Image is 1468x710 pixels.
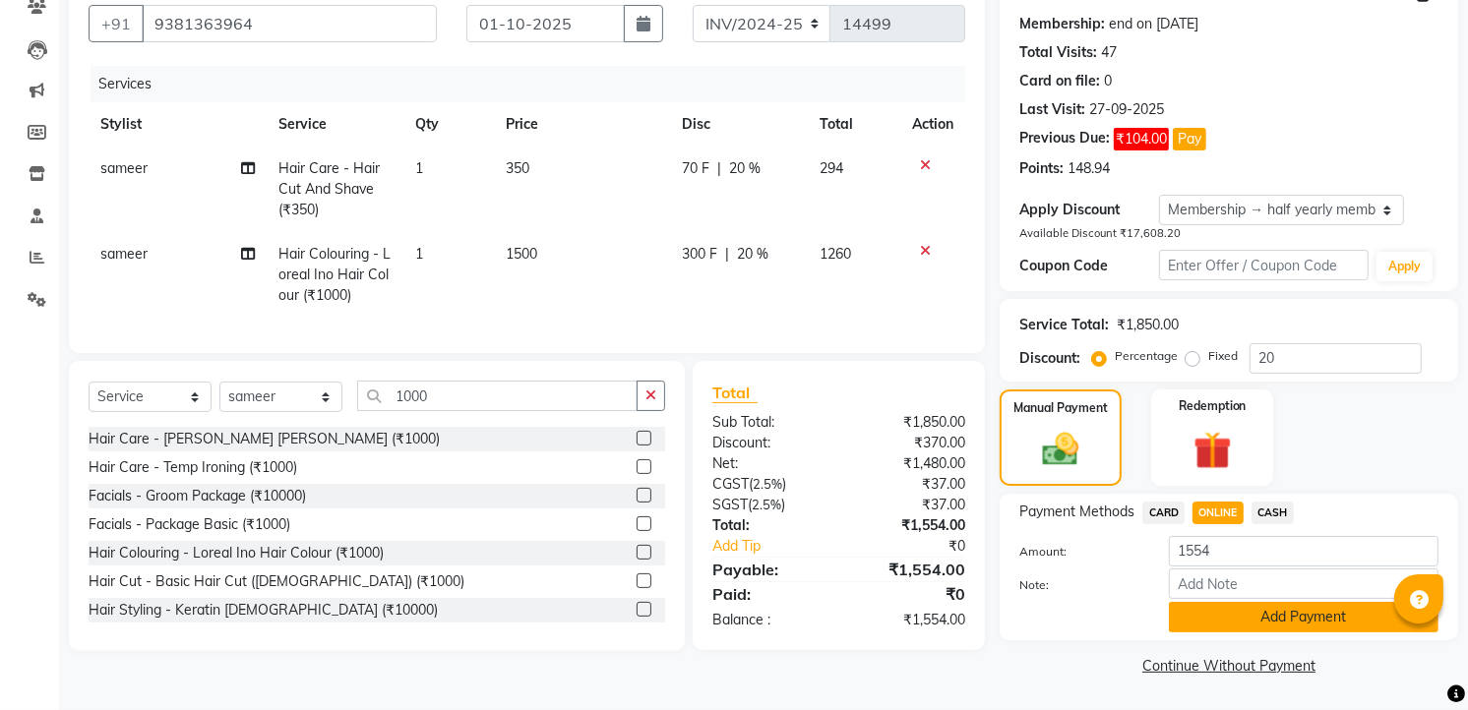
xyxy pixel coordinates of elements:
button: Pay [1173,128,1206,150]
span: CASH [1252,502,1294,524]
div: ( ) [698,474,839,495]
div: 47 [1101,42,1117,63]
div: ₹1,850.00 [839,412,981,433]
div: ₹0 [863,536,981,557]
div: ₹1,850.00 [1117,315,1179,335]
button: Add Payment [1169,602,1438,632]
div: Services [91,66,980,102]
input: Search or Scan [357,381,638,411]
div: Service Total: [1019,315,1109,335]
div: Hair Cut - Basic Hair Cut ([DEMOGRAPHIC_DATA]) (₹1000) [89,571,464,592]
span: Hair Colouring - Loreal Ino Hair Colour (₹1000) [278,245,391,304]
div: ₹0 [839,582,981,606]
div: Net: [698,453,839,474]
button: +91 [89,5,144,42]
span: 1 [415,245,423,263]
span: 1500 [506,245,537,263]
th: Disc [670,102,808,147]
div: 148.94 [1068,158,1110,179]
div: Card on file: [1019,71,1100,91]
label: Note: [1005,576,1154,594]
span: 1 [415,159,423,177]
label: Percentage [1115,347,1178,365]
input: Search by Name/Mobile/Email/Code [142,5,437,42]
img: _gift.svg [1182,427,1244,474]
th: Stylist [89,102,267,147]
div: 27-09-2025 [1089,99,1164,120]
div: Total: [698,515,839,536]
input: Add Note [1169,568,1438,599]
label: Redemption [1179,397,1247,415]
span: Total [712,383,758,403]
th: Price [494,102,670,147]
div: ( ) [698,495,839,515]
div: Payable: [698,558,839,581]
span: 294 [820,159,843,177]
div: Discount: [1019,348,1080,369]
a: Continue Without Payment [1004,656,1454,677]
div: 0 [1104,71,1112,91]
span: 70 F [682,158,709,179]
span: 2.5% [753,476,782,492]
div: Apply Discount [1019,200,1159,220]
div: ₹370.00 [839,433,981,453]
th: Action [900,102,965,147]
span: sameer [100,159,148,177]
div: ₹1,554.00 [839,610,981,630]
div: Hair Colouring - Loreal Ino Hair Colour (₹1000) [89,543,384,563]
span: 20 % [737,244,768,265]
span: 350 [506,159,529,177]
span: 1260 [820,245,851,263]
div: Facials - Package Basic (₹1000) [89,514,290,535]
input: Amount [1169,536,1438,566]
div: Hair Care - [PERSON_NAME] [PERSON_NAME] (₹1000) [89,429,440,449]
div: Available Discount ₹17,608.20 [1019,225,1438,242]
span: 20 % [729,158,761,179]
th: Qty [403,102,494,147]
span: | [717,158,721,179]
label: Fixed [1208,347,1238,365]
div: Sub Total: [698,412,839,433]
div: Membership: [1019,14,1105,34]
span: 2.5% [752,497,781,512]
span: Payment Methods [1019,502,1134,522]
div: ₹1,480.00 [839,453,981,474]
div: Facials - Groom Package (₹10000) [89,486,306,506]
button: Apply [1376,252,1433,281]
th: Total [808,102,900,147]
div: Hair Styling - Keratin [DEMOGRAPHIC_DATA] (₹10000) [89,600,438,621]
div: ₹37.00 [839,495,981,515]
span: CARD [1142,502,1185,524]
span: 300 F [682,244,717,265]
label: Manual Payment [1013,399,1108,417]
div: Total Visits: [1019,42,1097,63]
span: sameer [100,245,148,263]
div: Discount: [698,433,839,453]
span: Hair Care - Hair Cut And Shave (₹350) [278,159,380,218]
span: CGST [712,475,749,493]
div: Coupon Code [1019,256,1159,276]
span: | [725,244,729,265]
div: Paid: [698,582,839,606]
span: ₹104.00 [1114,128,1169,150]
div: Previous Due: [1019,128,1110,150]
img: _cash.svg [1031,429,1090,470]
input: Enter Offer / Coupon Code [1159,250,1369,280]
div: ₹37.00 [839,474,981,495]
th: Service [267,102,403,147]
span: SGST [712,496,748,513]
div: Balance : [698,610,839,630]
div: Last Visit: [1019,99,1085,120]
div: ₹1,554.00 [839,515,981,536]
div: ₹1,554.00 [839,558,981,581]
span: ONLINE [1193,502,1244,524]
div: Hair Care - Temp Ironing (₹1000) [89,457,297,478]
div: Points: [1019,158,1064,179]
div: end on [DATE] [1109,14,1198,34]
a: Add Tip [698,536,863,557]
label: Amount: [1005,543,1154,561]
